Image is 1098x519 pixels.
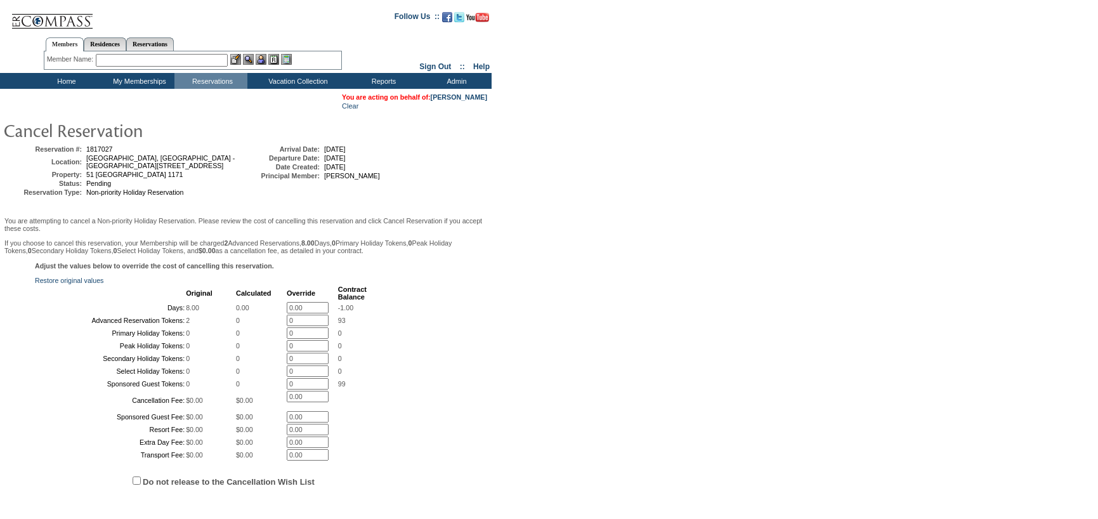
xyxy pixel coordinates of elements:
img: Become our fan on Facebook [442,12,452,22]
span: $0.00 [236,438,253,446]
td: Date Created: [244,163,320,171]
p: You are attempting to cancel a Non-priority Holiday Reservation. Please review the cost of cancel... [4,217,487,232]
b: Adjust the values below to override the cost of cancelling this reservation. [35,262,274,270]
td: Resort Fee: [36,424,185,435]
td: Primary Holiday Tokens: [36,327,185,339]
span: $0.00 [186,426,203,433]
span: :: [460,62,465,71]
span: 0.00 [236,304,249,312]
td: My Memberships [101,73,174,89]
span: 0 [186,367,190,375]
span: [DATE] [324,145,346,153]
img: Compass Home [11,3,93,29]
a: Clear [342,102,358,110]
span: $0.00 [186,438,203,446]
td: Home [29,73,101,89]
td: Reservation Type: [6,188,82,196]
span: Pending [86,180,111,187]
span: $0.00 [186,413,203,421]
span: $0.00 [236,397,253,404]
a: Subscribe to our YouTube Channel [466,16,489,23]
td: Reports [346,73,419,89]
td: Advanced Reservation Tokens: [36,315,185,326]
b: Contract Balance [338,286,367,301]
span: 0 [338,367,342,375]
span: 0 [236,317,240,324]
span: 51 [GEOGRAPHIC_DATA] 1171 [86,171,183,178]
td: Admin [419,73,492,89]
b: 2 [225,239,228,247]
img: Subscribe to our YouTube Channel [466,13,489,22]
span: 0 [236,355,240,362]
a: Become our fan on Facebook [442,16,452,23]
span: [DATE] [324,154,346,162]
img: View [243,54,254,65]
span: $0.00 [186,397,203,404]
span: -1.00 [338,304,353,312]
b: 0 [28,247,32,254]
td: Sponsored Guest Fee: [36,411,185,423]
td: Secondary Holiday Tokens: [36,353,185,364]
span: $0.00 [236,451,253,459]
a: [PERSON_NAME] [431,93,487,101]
td: Arrival Date: [244,145,320,153]
a: Reservations [126,37,174,51]
span: [GEOGRAPHIC_DATA], [GEOGRAPHIC_DATA] - [GEOGRAPHIC_DATA][STREET_ADDRESS] [86,154,235,169]
span: $0.00 [186,451,203,459]
span: 0 [236,329,240,337]
b: 8.00 [301,239,315,247]
span: 99 [338,380,346,388]
span: 0 [338,355,342,362]
img: pgTtlCancelRes.gif [3,117,257,143]
span: $0.00 [236,413,253,421]
td: Reservation #: [6,145,82,153]
td: Departure Date: [244,154,320,162]
b: Original [186,289,212,297]
img: b_edit.gif [230,54,241,65]
td: Property: [6,171,82,178]
td: Reservations [174,73,247,89]
span: $0.00 [236,426,253,433]
span: 0 [236,367,240,375]
span: 0 [186,342,190,350]
b: 0 [114,247,117,254]
td: Sponsored Guest Tokens: [36,378,185,390]
a: Sign Out [419,62,451,71]
td: Select Holiday Tokens: [36,365,185,377]
p: If you choose to cancel this reservation, your Membership will be charged Advanced Reservations, ... [4,239,487,254]
span: 8.00 [186,304,199,312]
img: Impersonate [256,54,266,65]
a: Members [46,37,84,51]
span: 93 [338,317,346,324]
a: Help [473,62,490,71]
td: Vacation Collection [247,73,346,89]
a: Restore original values [35,277,103,284]
td: Cancellation Fee: [36,391,185,410]
span: You are acting on behalf of: [342,93,487,101]
b: Calculated [236,289,271,297]
span: 0 [186,380,190,388]
td: Location: [6,154,82,169]
b: $0.00 [199,247,216,254]
td: Transport Fee: [36,449,185,461]
span: [PERSON_NAME] [324,172,380,180]
span: 1817027 [86,145,113,153]
td: Principal Member: [244,172,320,180]
td: Peak Holiday Tokens: [36,340,185,351]
td: Status: [6,180,82,187]
span: 0 [186,329,190,337]
span: 0 [236,342,240,350]
a: Follow us on Twitter [454,16,464,23]
span: 2 [186,317,190,324]
td: Follow Us :: [395,11,440,26]
span: 0 [338,329,342,337]
b: 0 [408,239,412,247]
td: Extra Day Fee: [36,437,185,448]
img: Reservations [268,54,279,65]
b: 0 [332,239,336,247]
span: 0 [186,355,190,362]
div: Member Name: [47,54,96,65]
a: Residences [84,37,126,51]
img: b_calculator.gif [281,54,292,65]
span: 0 [236,380,240,388]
